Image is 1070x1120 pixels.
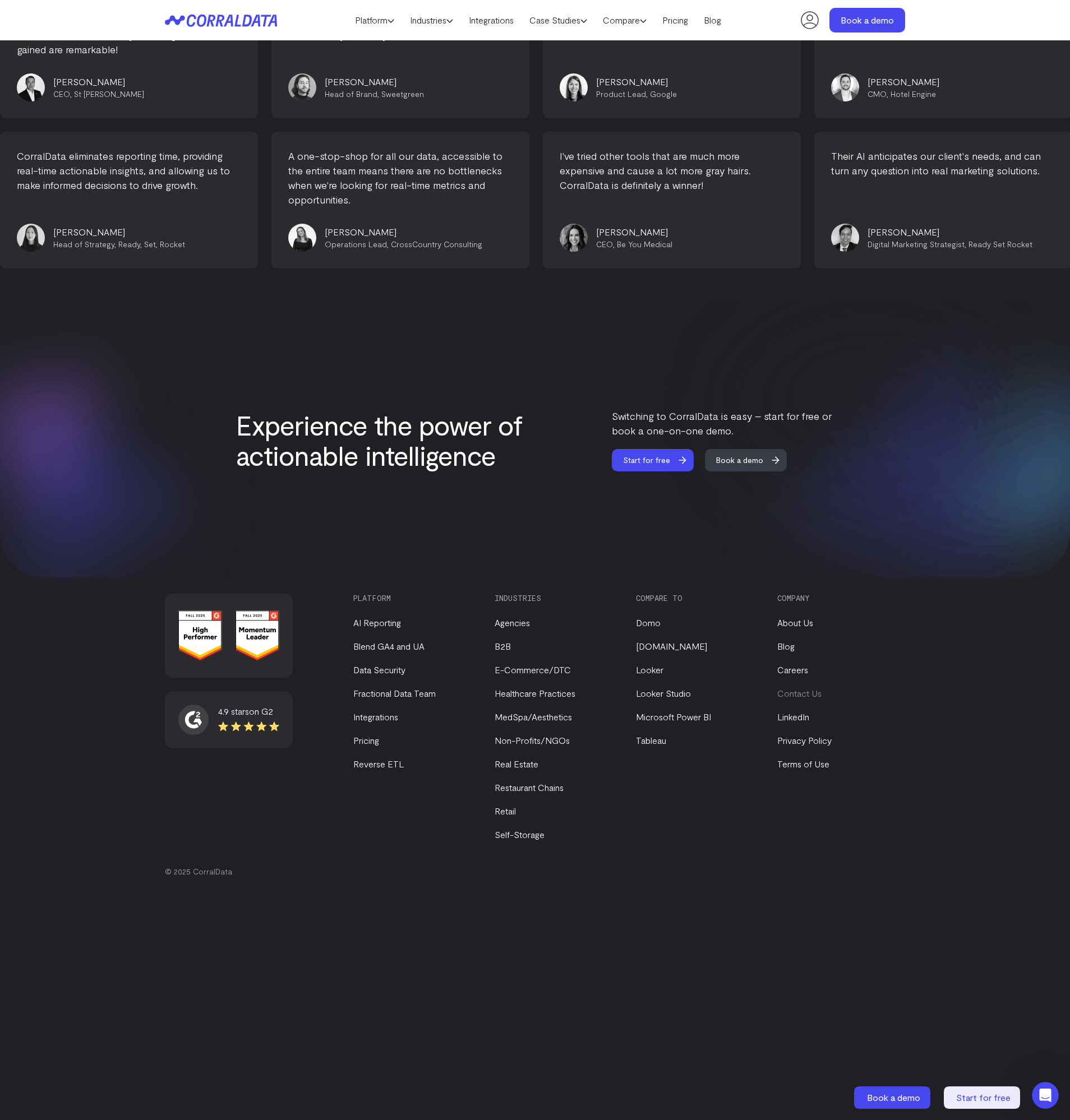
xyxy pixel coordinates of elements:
h3: Compare to [636,594,758,603]
a: AI Reporting [353,617,401,628]
span: Start for free [956,1092,1011,1103]
a: Retail [495,806,516,816]
a: Careers [777,664,808,675]
span: Book a demo [705,449,774,471]
p: [PERSON_NAME] [471,225,575,239]
a: Pricing [353,735,379,746]
a: Blog [777,641,795,651]
p: [PERSON_NAME] [735,75,810,89]
a: About Us [777,617,813,628]
span: Start for free [612,449,681,471]
a: Non-Profits/NGOs [495,735,570,746]
a: Healthcare Practices [495,688,575,698]
a: Book a demo [705,449,797,471]
h3: Company [777,594,900,603]
p: Switching to CorralData is easy – start for free or book a one-on-one demo. [612,409,834,438]
a: E-Commerce/DTC [495,664,571,675]
a: Platform [347,12,402,29]
a: [DOMAIN_NAME] [636,641,707,651]
p: CorralData eliminates reporting time, providing real-time actionable insights, and allowing us to... [704,149,928,192]
a: 4.9 starson G2 [178,705,279,735]
p: CFO, Bodylase [200,239,271,250]
a: Integrations [461,12,522,29]
a: Data Security [353,664,405,675]
a: Privacy Policy [777,735,832,746]
a: Contact Us [777,688,822,698]
p: [PERSON_NAME] [192,75,264,89]
a: Real Estate [495,758,538,769]
a: Book a demo [854,1086,933,1109]
a: Blog [696,12,729,29]
h2: Experience the power of actionable intelligence [236,410,533,470]
a: Integrations [353,711,398,722]
div: 4.9 stars [218,705,279,718]
p: Head of Strategy, Ready, Set, Rocket [740,239,872,250]
a: Pricing [654,12,696,29]
a: Reverse ETL [353,758,404,769]
p: Head of Growth, datacamp [463,89,562,100]
a: Start for free [944,1086,1022,1109]
a: MedSpa/Aesthetics [495,711,572,722]
p: [PERSON_NAME] [200,225,271,239]
p: CMO, Hotel Engine [192,89,264,100]
a: Self-Storage [495,829,545,840]
a: Agencies [495,617,530,628]
a: Book a demo [829,8,905,33]
p: [PERSON_NAME] [463,75,562,89]
a: Restaurant Chains [495,782,564,793]
a: Domo [636,617,661,628]
a: Terms of Use [777,758,829,769]
p: © 2025 CorralData [165,866,905,877]
a: Looker Studio [636,688,691,698]
p: Thanks to CorralData, all of our metrics are now flowing in one ultra-customizable dashboard, wit... [435,149,659,192]
a: Case Studies [522,12,595,29]
p: CEO, evolvetogether [735,89,810,100]
iframe: Intercom live chat [1032,1082,1059,1109]
p: Their white-glove, customer-focused approach makes them an absolute pleasure to work with. The va... [163,149,388,207]
a: Start for free [612,449,704,471]
h3: Industries [495,594,617,603]
a: Compare [595,12,654,29]
h3: Platform [353,594,476,603]
a: Fractional Data Team [353,688,436,698]
a: Looker [636,664,663,675]
a: Microsoft Power BI [636,711,711,722]
a: Tableau [636,735,666,746]
p: Co-founder, Evolve Together [471,239,575,250]
a: LinkedIn [777,711,809,722]
span: on G2 [249,706,273,716]
p: [PERSON_NAME] [740,225,872,239]
a: Blend GA4 and UA [353,641,425,651]
a: Industries [402,12,461,29]
span: Book a demo [867,1092,920,1103]
a: B2B [495,641,511,651]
